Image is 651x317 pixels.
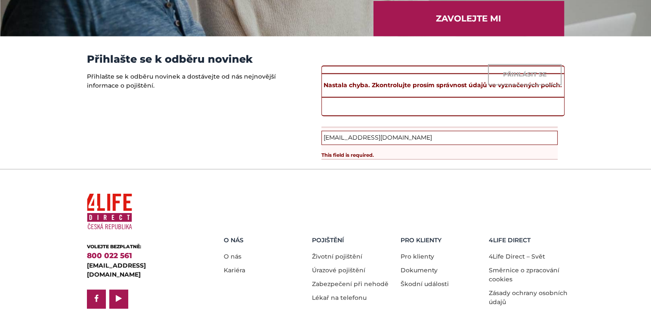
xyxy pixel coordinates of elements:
[401,280,449,288] a: Škodní události
[489,266,559,283] a: Směrnice o zpracování cookies
[489,289,568,306] a: Zásady ochrany osobních údajů
[321,145,558,159] div: This field is required.
[322,73,564,98] div: Nastala chyba. Zkontrolujte prosím správnost údajů ve vyznačených polích.
[401,266,438,274] a: Dokumenty
[87,72,278,90] p: Přihlašte se k odběru novinek a dostávejte od nás nejnovější informace o pojištění.
[312,237,394,244] h5: Pojištění
[224,253,241,260] a: O nás
[373,1,564,36] a: ZAVOLEJTE MI
[87,53,278,65] h3: Přihlašte se k odběru novinek
[87,262,146,278] a: [EMAIL_ADDRESS][DOMAIN_NAME]
[87,243,197,250] div: VOLEJTE BEZPLATNĚ:
[312,294,367,302] a: Lékař na telefonu
[401,253,434,260] a: Pro klienty
[488,64,562,85] input: Přihlásit se
[312,253,362,260] a: Životní pojištění
[489,237,571,244] h5: 4LIFE DIRECT
[224,237,306,244] h5: O nás
[312,266,365,274] a: Úrazové pojištění
[321,131,558,145] input: Zadejte Vaši emailovou adresu
[401,237,483,244] h5: Pro Klienty
[312,280,389,288] a: Zabezpečení při nehodě
[489,253,545,260] a: 4Life Direct – Svět
[87,190,132,233] img: 4Life Direct Česká republika logo
[224,266,245,274] a: Kariéra
[87,251,132,260] a: 800 022 561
